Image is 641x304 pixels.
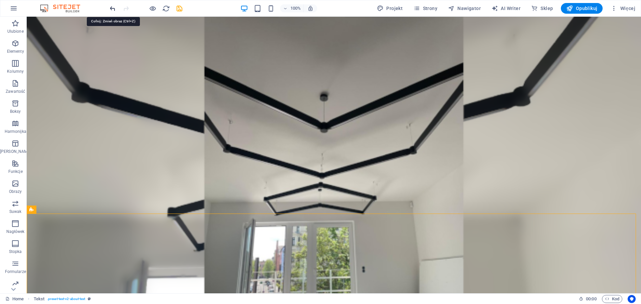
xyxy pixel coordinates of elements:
button: Usercentrics [628,295,636,303]
p: Harmonijka [5,129,26,134]
button: save [175,4,183,12]
button: Strony [411,3,440,14]
span: . preset-text-v2-about-text [47,295,85,303]
button: Sklep [528,3,556,14]
button: Projekt [374,3,405,14]
i: Zapisz (Ctrl+S) [176,5,183,12]
span: Kod [605,295,619,303]
p: Elementy [7,49,24,54]
p: Suwak [9,209,22,214]
i: Ten element jest konfigurowalnym ustawieniem wstępnym [88,297,91,301]
p: Obrazy [9,189,22,194]
button: Kod [602,295,622,303]
p: Nagłówek [6,229,25,234]
p: Formularze [5,269,26,274]
nav: breadcrumb [34,295,91,303]
p: Ulubione [7,29,24,34]
p: Zawartość [6,89,25,94]
p: Stopka [9,249,22,254]
button: 100% [280,4,304,12]
p: Funkcje [8,169,23,174]
span: Opublikuj [566,5,597,12]
span: AI Writer [491,5,520,12]
a: Kliknij, aby anulować zaznaczenie. Kliknij dwukrotnie, aby otworzyć Strony [5,295,24,303]
span: Nawigator [448,5,481,12]
span: 00 00 [586,295,596,303]
p: Kolumny [7,69,24,74]
button: Opublikuj [561,3,603,14]
span: Strony [413,5,437,12]
button: Więcej [608,3,638,14]
h6: 100% [290,4,301,12]
span: Sklep [531,5,553,12]
button: AI Writer [489,3,523,14]
button: reload [162,4,170,12]
h6: Czas sesji [579,295,597,303]
span: Kliknij, aby zaznaczyć. Kliknij dwukrotnie, aby edytować [34,295,44,303]
span: Projekt [377,5,403,12]
span: : [591,296,592,301]
i: Przeładuj stronę [162,5,170,12]
button: Kliknij tutaj, aby wyjść z trybu podglądu i kontynuować edycję [149,4,157,12]
span: Więcej [611,5,635,12]
img: Editor Logo [38,4,88,12]
button: undo [109,4,117,12]
i: Po zmianie rozmiaru automatycznie dostosowuje poziom powiększenia do wybranego urządzenia. [307,5,313,11]
button: Nawigator [445,3,483,14]
p: Boksy [10,109,21,114]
